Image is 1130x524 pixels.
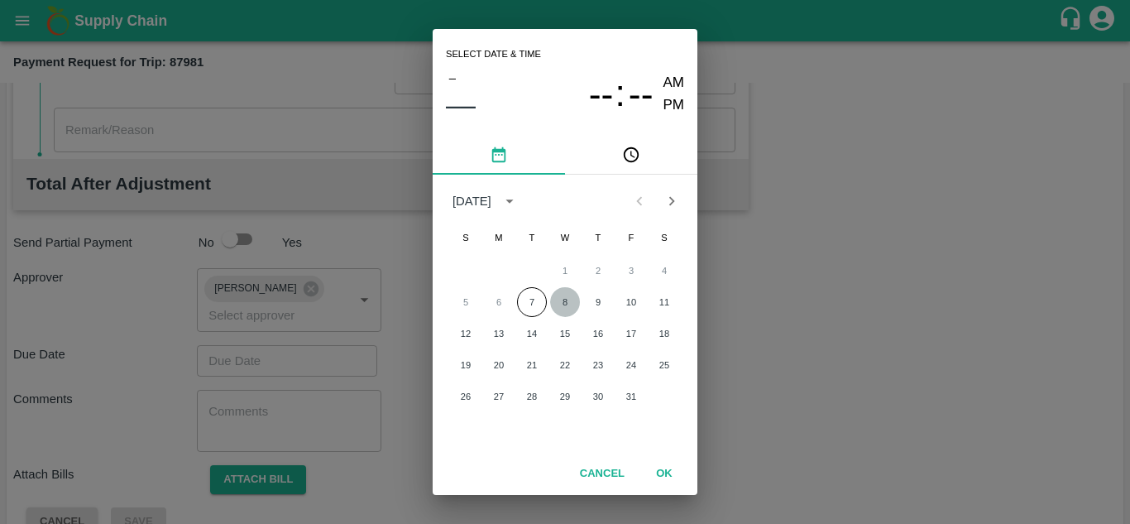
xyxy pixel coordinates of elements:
[517,382,547,411] button: 28
[484,382,514,411] button: 27
[616,350,646,380] button: 24
[449,67,456,89] span: –
[446,89,476,122] button: ––
[550,350,580,380] button: 22
[452,192,491,210] div: [DATE]
[649,287,679,317] button: 11
[550,382,580,411] button: 29
[616,287,646,317] button: 10
[656,185,687,217] button: Next month
[615,72,625,116] span: :
[451,319,481,349] button: 12
[616,382,646,411] button: 31
[550,319,580,349] button: 15
[649,350,679,380] button: 25
[573,459,631,488] button: Cancel
[446,67,459,89] button: –
[565,135,697,175] button: pick time
[629,72,654,116] button: --
[484,221,514,254] span: Monday
[517,319,547,349] button: 14
[583,287,613,317] button: 9
[583,319,613,349] button: 16
[663,72,685,94] button: AM
[638,459,691,488] button: OK
[446,42,541,67] span: Select date & time
[451,382,481,411] button: 26
[433,135,565,175] button: pick date
[649,319,679,349] button: 18
[649,221,679,254] span: Saturday
[583,221,613,254] span: Thursday
[663,94,685,117] button: PM
[583,350,613,380] button: 23
[583,382,613,411] button: 30
[496,188,523,214] button: calendar view is open, switch to year view
[616,319,646,349] button: 17
[451,350,481,380] button: 19
[550,287,580,317] button: 8
[589,72,614,116] button: --
[517,221,547,254] span: Tuesday
[550,221,580,254] span: Wednesday
[451,221,481,254] span: Sunday
[484,319,514,349] button: 13
[517,287,547,317] button: 7
[517,350,547,380] button: 21
[616,221,646,254] span: Friday
[484,350,514,380] button: 20
[589,73,614,116] span: --
[629,73,654,116] span: --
